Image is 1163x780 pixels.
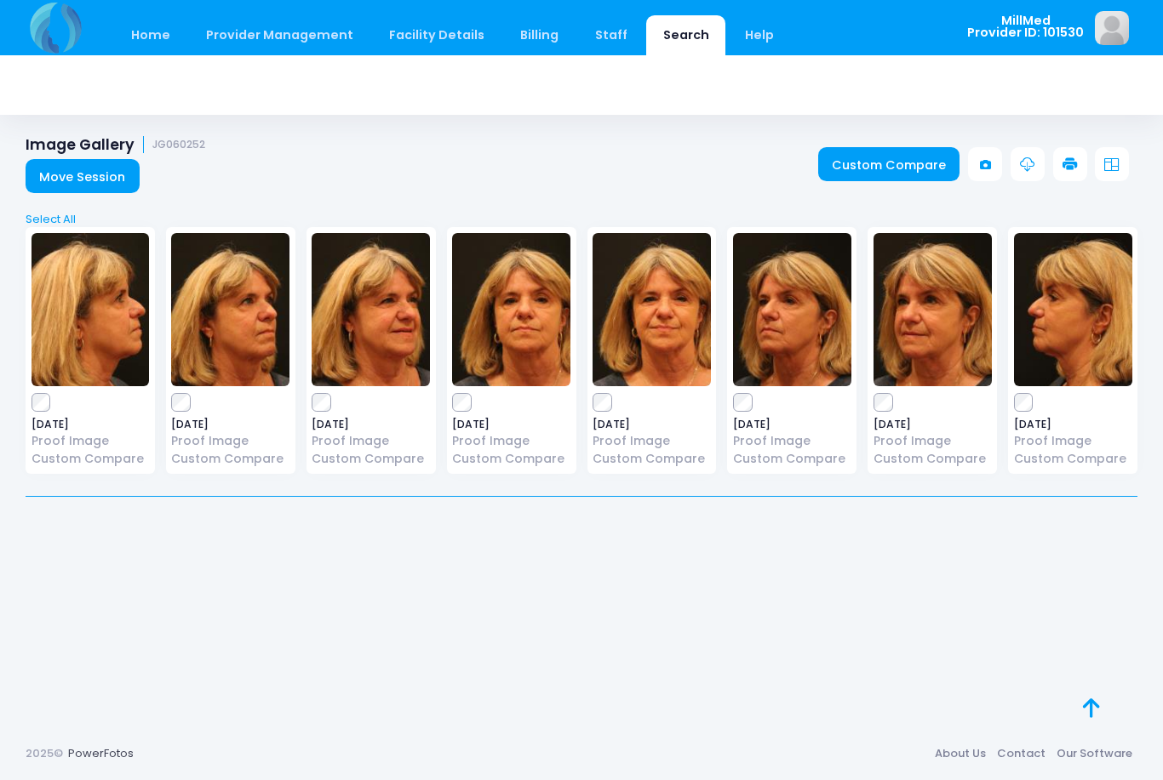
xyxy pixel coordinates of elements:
img: image [1014,233,1132,386]
a: Billing [504,15,576,55]
a: Provider Management [189,15,370,55]
img: image [32,233,150,386]
h1: Image Gallery [26,136,205,154]
a: Staff [578,15,644,55]
a: Help [729,15,791,55]
a: Proof Image [874,432,992,450]
img: image [312,233,430,386]
span: 2025© [26,745,63,761]
a: Home [114,15,186,55]
a: Proof Image [1014,432,1132,450]
span: [DATE] [733,419,851,430]
span: MillMed Provider ID: 101530 [967,14,1084,39]
a: Custom Compare [874,450,992,468]
a: Custom Compare [593,450,711,468]
a: Custom Compare [171,450,289,468]
img: image [733,233,851,386]
a: Custom Compare [452,450,570,468]
a: Proof Image [32,432,150,450]
span: [DATE] [874,419,992,430]
a: Proof Image [452,432,570,450]
a: Proof Image [593,432,711,450]
small: JG060252 [152,139,205,151]
a: PowerFotos [68,745,134,761]
img: image [171,233,289,386]
a: Search [646,15,725,55]
a: Proof Image [733,432,851,450]
a: Custom Compare [32,450,150,468]
a: Our Software [1051,738,1137,769]
a: Custom Compare [733,450,851,468]
img: image [593,233,711,386]
img: image [1095,11,1129,45]
img: image [452,233,570,386]
span: [DATE] [593,419,711,430]
span: [DATE] [171,419,289,430]
a: Proof Image [312,432,430,450]
a: Contact [991,738,1051,769]
span: [DATE] [452,419,570,430]
a: Facility Details [373,15,501,55]
a: About Us [929,738,991,769]
span: [DATE] [312,419,430,430]
span: [DATE] [1014,419,1132,430]
a: Select All [20,211,1143,228]
a: Custom Compare [818,147,960,181]
span: [DATE] [32,419,150,430]
a: Custom Compare [1014,450,1132,468]
a: Move Session [26,159,140,193]
img: image [874,233,992,386]
a: Custom Compare [312,450,430,468]
a: Proof Image [171,432,289,450]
